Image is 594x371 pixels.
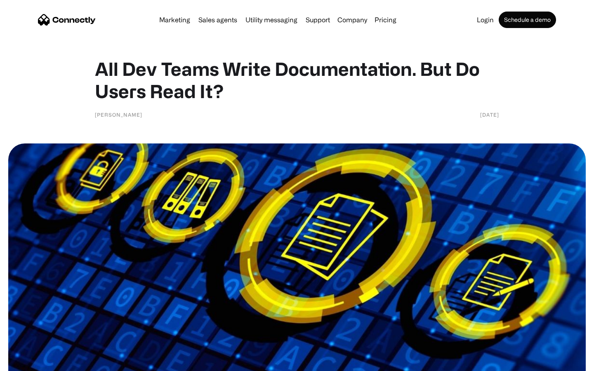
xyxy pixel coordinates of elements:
[242,16,301,23] a: Utility messaging
[95,110,142,119] div: [PERSON_NAME]
[302,16,333,23] a: Support
[16,357,49,368] ul: Language list
[337,14,367,26] div: Company
[371,16,400,23] a: Pricing
[8,357,49,368] aside: Language selected: English
[480,110,499,119] div: [DATE]
[156,16,193,23] a: Marketing
[474,16,497,23] a: Login
[95,58,499,102] h1: All Dev Teams Write Documentation. But Do Users Read It?
[195,16,240,23] a: Sales agents
[499,12,556,28] a: Schedule a demo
